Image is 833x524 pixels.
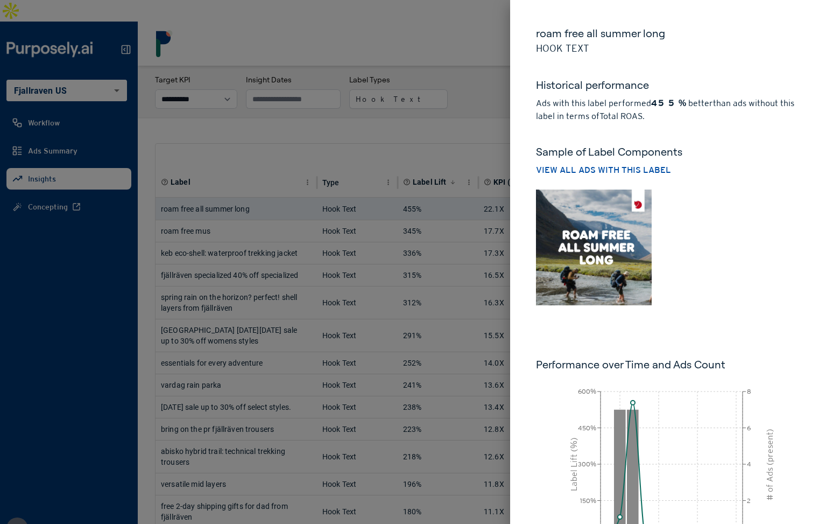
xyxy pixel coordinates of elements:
tspan: 8 [747,388,751,395]
p: Ads with this label performed better than ads without this label in terms of Total ROAS . [536,97,807,123]
tspan: 600% [578,388,596,395]
tspan: 150% [580,497,596,505]
tspan: 4 [747,460,751,468]
p: Hook Text [536,41,807,56]
h6: Performance over Time and Ads Count [536,357,807,372]
tspan: 450% [578,424,596,432]
button: View all ads with this label [536,164,671,177]
tspan: 300% [578,460,596,468]
h5: Sample of Label Components [536,144,807,159]
tspan: 6 [747,424,751,432]
tspan: 2 [747,497,751,505]
h5: roam free all summer long [536,26,807,41]
tspan: # of Ads (present) [765,429,775,500]
tspan: Label Lift (%) [569,438,579,491]
strong: 455% [651,98,686,108]
img: img3f9ba8d05543ba5798e4129699bee262 [536,190,652,305]
h5: Historical performance [536,78,807,97]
